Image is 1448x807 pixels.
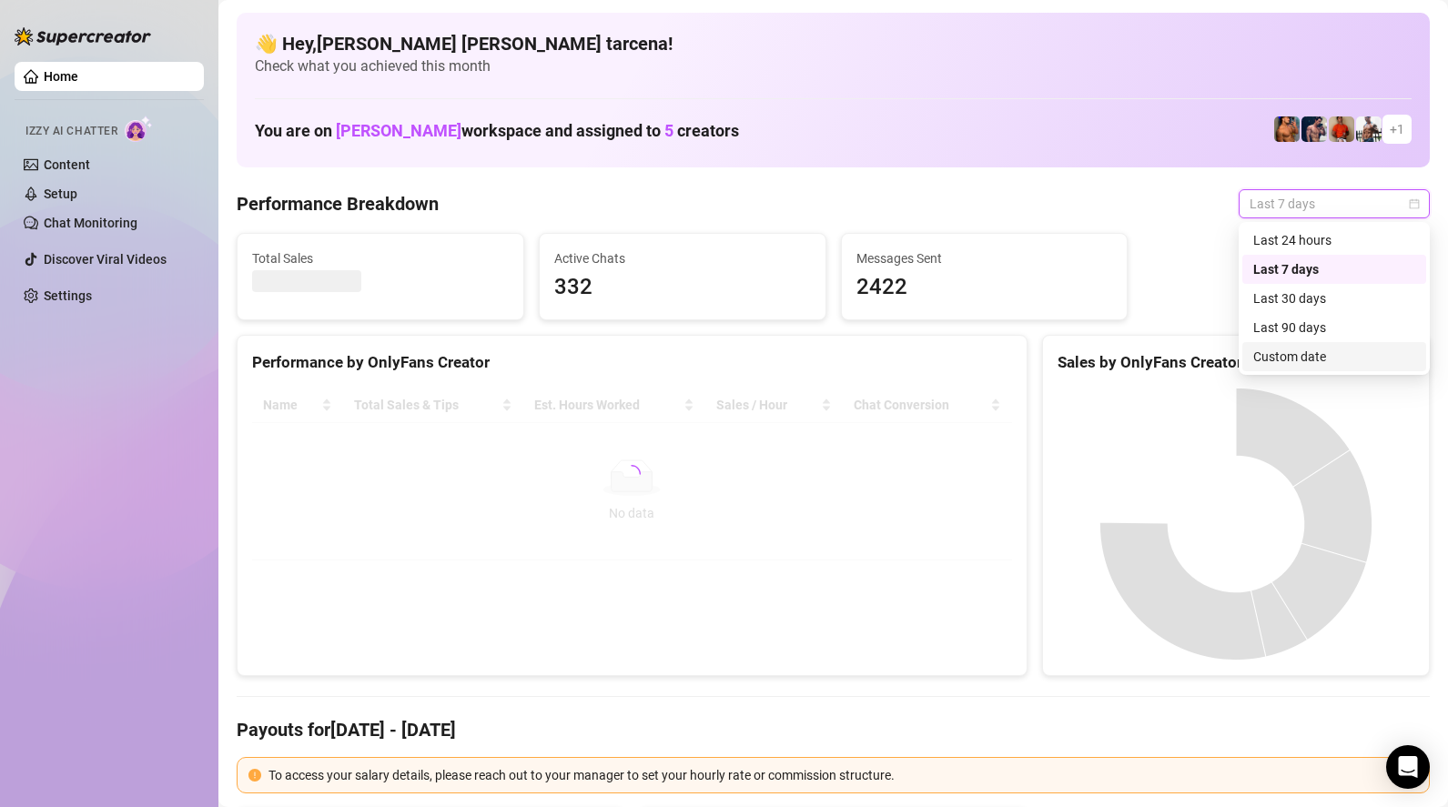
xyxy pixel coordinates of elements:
div: Custom date [1242,342,1426,371]
a: Settings [44,288,92,303]
img: JG [1274,116,1300,142]
span: Active Chats [554,248,811,268]
img: AI Chatter [125,116,153,142]
span: 5 [664,121,673,140]
h4: 👋 Hey, [PERSON_NAME] [PERSON_NAME] tarcena ! [255,31,1412,56]
span: [PERSON_NAME] [336,121,461,140]
div: Last 24 hours [1253,230,1415,250]
div: Open Intercom Messenger [1386,745,1430,789]
a: Home [44,69,78,84]
img: Justin [1329,116,1354,142]
span: Last 7 days [1250,190,1419,217]
div: Last 30 days [1242,284,1426,313]
span: Messages Sent [856,248,1113,268]
span: Total Sales [252,248,509,268]
img: logo-BBDzfeDw.svg [15,27,151,45]
div: Last 24 hours [1242,226,1426,255]
div: Performance by OnlyFans Creator [252,350,1012,375]
a: Discover Viral Videos [44,252,167,267]
div: Last 7 days [1253,259,1415,279]
a: Chat Monitoring [44,216,137,230]
div: Last 7 days [1242,255,1426,284]
img: Axel [1301,116,1327,142]
a: Setup [44,187,77,201]
img: JUSTIN [1356,116,1382,142]
div: Last 90 days [1242,313,1426,342]
span: Izzy AI Chatter [25,123,117,140]
div: Last 90 days [1253,318,1415,338]
div: Sales by OnlyFans Creator [1058,350,1414,375]
h4: Performance Breakdown [237,191,439,217]
span: calendar [1409,198,1420,209]
span: exclamation-circle [248,769,261,782]
span: loading [623,465,641,483]
span: 2422 [856,270,1113,305]
h1: You are on workspace and assigned to creators [255,121,739,141]
a: Content [44,157,90,172]
span: Check what you achieved this month [255,56,1412,76]
h4: Payouts for [DATE] - [DATE] [237,717,1430,742]
div: Custom date [1253,347,1415,367]
span: + 1 [1390,119,1404,139]
div: Last 30 days [1253,288,1415,308]
div: To access your salary details, please reach out to your manager to set your hourly rate or commis... [268,765,1418,785]
span: 332 [554,270,811,305]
